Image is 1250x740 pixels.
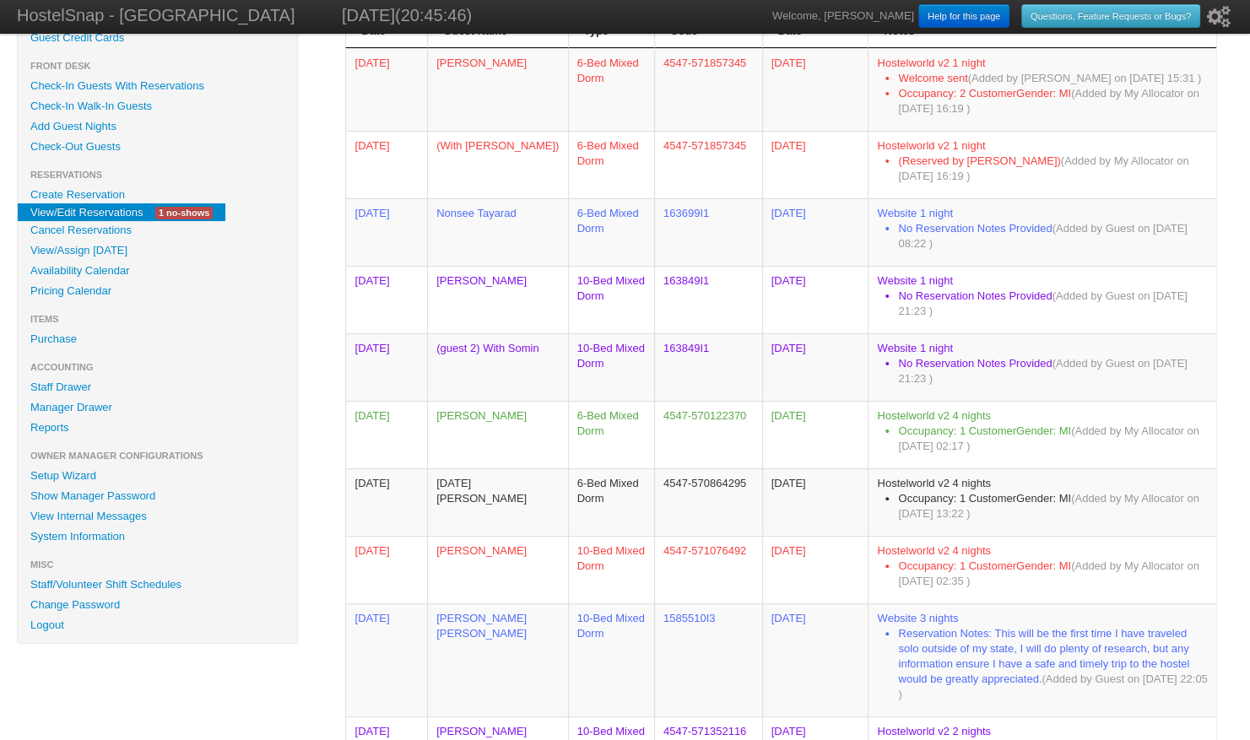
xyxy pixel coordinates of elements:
td: (guest 2) With Somin [427,333,567,401]
td: 10-Bed Mixed Dorm [568,536,654,603]
a: View Internal Messages [18,506,297,527]
a: Check-Out Guests [18,137,297,157]
li: No Reservation Notes Provided [898,356,1208,386]
td: Website 3 nights [868,603,1216,716]
td: 163849I1 [654,266,762,333]
td: 4547-570122370 [654,401,762,468]
li: Owner Manager Configurations [18,446,297,466]
a: Availability Calendar [18,261,297,281]
a: Setup Wizard [18,466,297,486]
li: Misc [18,554,297,575]
i: Setup Wizard [1207,6,1231,28]
li: No Reservation Notes Provided [898,289,1208,319]
span: 1 no-shows [155,207,213,219]
td: [PERSON_NAME] [427,48,567,131]
span: 0:00 [354,544,389,557]
a: Cancel Reservations [18,220,297,240]
td: 6-Bed Mixed Dorm [568,48,654,131]
li: Occupancy: 1 CustomerGender: MI [898,559,1208,589]
td: 1585510I3 [654,603,762,716]
td: [PERSON_NAME] [427,536,567,603]
li: Accounting [18,357,297,377]
span: (Added by Guest on [DATE] 22:05 ) [898,672,1207,700]
td: [DATE] [762,266,869,333]
span: 0:00 [354,725,389,737]
a: Help for this page [918,4,1009,28]
a: View/Assign [DATE] [18,240,297,261]
span: (Added by [PERSON_NAME] on [DATE] 15:31 ) [968,72,1202,84]
td: Hostelworld v2 4 nights [868,536,1216,603]
td: 6-Bed Mixed Dorm [568,468,654,536]
a: Check-In Walk-In Guests [18,96,297,116]
span: 0:00 [354,477,389,489]
td: 6-Bed Mixed Dorm [568,401,654,468]
a: Reports [18,418,297,438]
a: Purchase [18,329,297,349]
a: Staff/Volunteer Shift Schedules [18,575,297,595]
td: [DATE] [762,198,869,266]
a: Check-In Guests With Reservations [18,76,297,96]
td: (With [PERSON_NAME]) [427,131,567,198]
span: 20:00 [354,612,389,624]
td: 4547-571857345 [654,131,762,198]
td: 163849I1 [654,333,762,401]
a: Add Guest Nights [18,116,297,137]
a: Pricing Calendar [18,281,297,301]
td: 10-Bed Mixed Dorm [568,266,654,333]
td: 4547-570864295 [654,468,762,536]
li: Occupancy: 1 CustomerGender: MI [898,491,1208,521]
td: [PERSON_NAME] [PERSON_NAME] [427,603,567,716]
td: Website 1 night [868,266,1216,333]
td: [DATE][PERSON_NAME] [427,468,567,536]
td: 10-Bed Mixed Dorm [568,333,654,401]
td: [DATE] [762,468,869,536]
span: 12:00 [354,274,389,287]
td: 6-Bed Mixed Dorm [568,198,654,266]
a: Guest Credit Cards [18,28,297,48]
li: Welcome sent [898,71,1208,86]
a: Create Reservation [18,185,297,205]
li: (Reserved by [PERSON_NAME]) [898,154,1208,184]
td: Website 1 night [868,198,1216,266]
td: 6-Bed Mixed Dorm [568,131,654,198]
td: 4547-571076492 [654,536,762,603]
td: 10-Bed Mixed Dorm [568,603,654,716]
a: Logout [18,615,297,635]
a: 1 no-shows [143,203,225,221]
span: 12:00 [354,342,389,354]
span: 0:00 [354,139,389,152]
li: Items [18,309,297,329]
li: Occupancy: 2 CustomerGender: MI [898,86,1208,116]
td: [DATE] [762,536,869,603]
td: 4547-571857345 [654,48,762,131]
li: Front Desk [18,56,297,76]
td: Hostelworld v2 1 night [868,48,1216,131]
td: [DATE] [762,603,869,716]
td: 163699I1 [654,198,762,266]
a: Staff Drawer [18,377,297,397]
span: 15:00 [354,409,389,422]
a: System Information [18,527,297,547]
a: Show Manager Password [18,486,297,506]
td: Hostelworld v2 4 nights [868,401,1216,468]
td: Hostelworld v2 1 night [868,131,1216,198]
td: [DATE] [762,131,869,198]
a: Questions, Feature Requests or Bugs? [1021,4,1200,28]
td: [DATE] [762,333,869,401]
span: 0:00 [354,57,389,69]
li: Reservation Notes: This will be the first time I have traveled solo outside of my state, I will d... [898,626,1208,702]
td: [PERSON_NAME] [427,266,567,333]
td: [DATE] [762,48,869,131]
td: Hostelworld v2 4 nights [868,468,1216,536]
li: No Reservation Notes Provided [898,221,1208,251]
a: Manager Drawer [18,397,297,418]
td: Nonsee Tayarad [427,198,567,266]
a: View/Edit Reservations [18,203,155,221]
span: 11:00 [354,207,389,219]
li: Occupancy: 1 CustomerGender: MI [898,424,1208,454]
td: [PERSON_NAME] [427,401,567,468]
span: (20:45:46) [395,6,472,24]
td: [DATE] [762,401,869,468]
td: Website 1 night [868,333,1216,401]
a: Change Password [18,595,297,615]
